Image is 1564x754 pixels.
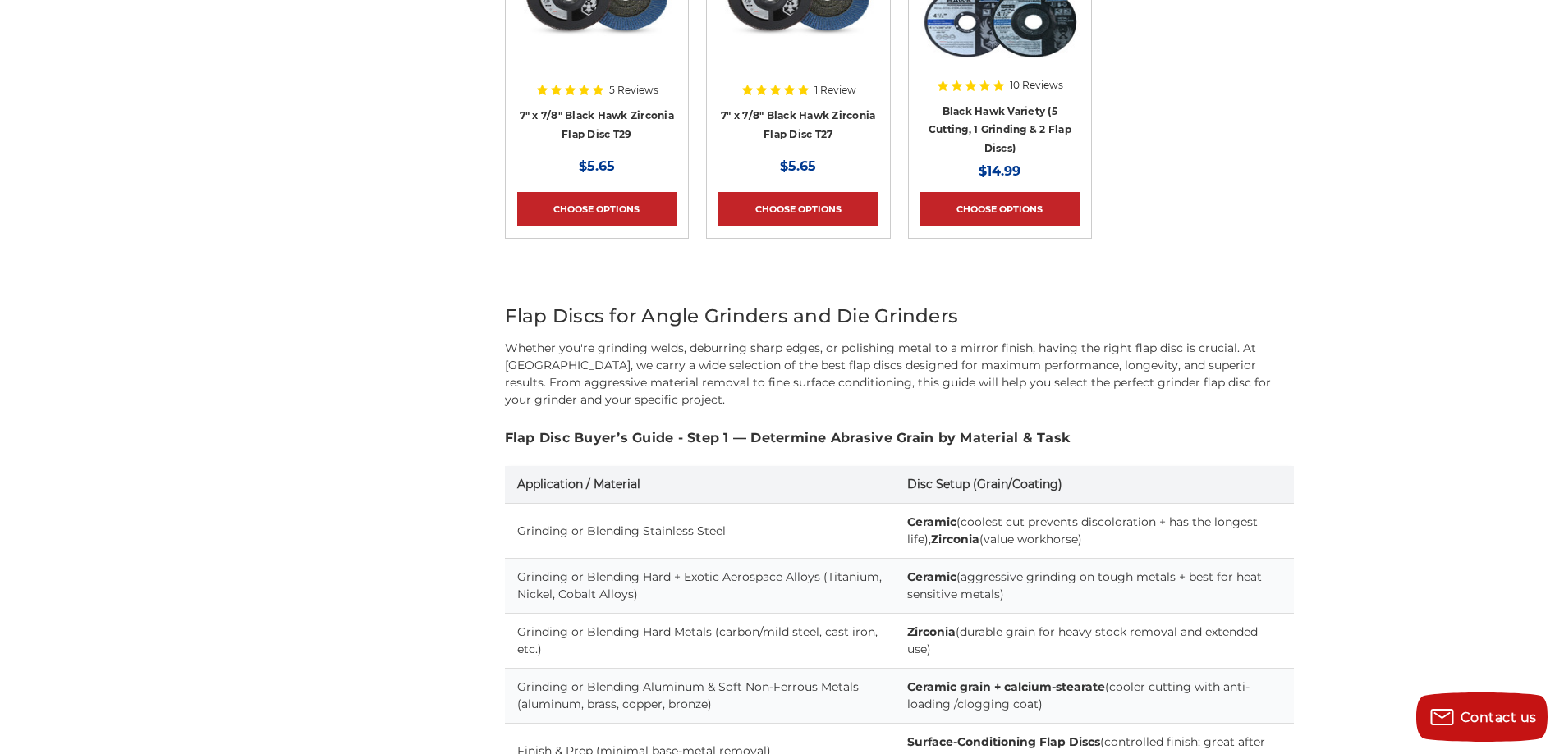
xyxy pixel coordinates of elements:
[718,192,878,226] a: Choose Options
[907,734,1100,749] strong: Surface-Conditioning Flap Discs
[505,302,1294,331] h2: Flap Discs for Angle Grinders and Die Grinders
[931,532,979,546] strong: Zirconia
[929,105,1071,154] a: Black Hawk Variety (5 Cutting, 1 Grinding & 2 Flap Discs)
[505,669,895,724] td: Grinding or Blending Aluminum & Soft Non-Ferrous Metals (aluminum, brass, copper, bronze)
[895,559,1294,614] td: (aggressive grinding on tough metals + best for heat sensitive metals)
[505,428,1294,448] h3: Flap Disc Buyer’s Guide - Step 1 — Determine Abrasive Grain by Material & Task
[895,669,1294,724] td: (cooler cutting with anti-loading /clogging coat)
[907,514,956,529] strong: Ceramic
[907,624,956,639] strong: Zirconia
[895,614,1294,669] td: (durable grain for heavy stock removal and extended use)
[505,559,895,614] td: Grinding or Blending Hard + Exotic Aerospace Alloys (Titanium, Nickel, Cobalt Alloys)
[920,192,1080,226] a: Choose Options
[579,158,615,174] span: $5.65
[895,466,1294,504] th: Disc Setup (Grain/Coating)
[1461,710,1537,725] span: Contact us
[979,163,1020,179] span: $14.99
[505,340,1294,409] p: Whether you're grinding welds, deburring sharp edges, or polishing metal to a mirror finish, havi...
[505,614,895,669] td: Grinding or Blending Hard Metals (carbon/mild steel, cast iron, etc.)
[907,569,956,584] strong: Ceramic
[895,504,1294,559] td: (coolest cut prevents discoloration + has the longest life), (value workhorse)
[780,158,816,174] span: $5.65
[505,504,895,559] td: Grinding or Blending Stainless Steel
[505,466,895,504] th: Application / Material
[517,192,677,226] a: Choose Options
[1416,692,1548,742] button: Contact us
[907,679,1105,694] strong: Ceramic grain + calcium-stearate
